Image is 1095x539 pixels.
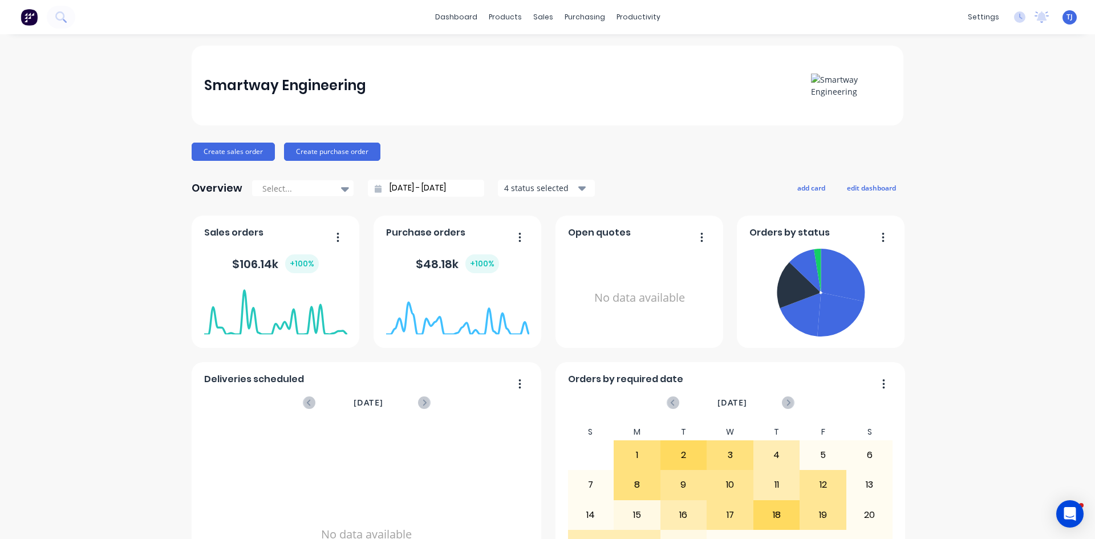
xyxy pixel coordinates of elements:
[962,9,1005,26] div: settings
[660,424,707,440] div: T
[386,226,465,240] span: Purchase orders
[483,9,528,26] div: products
[754,471,800,499] div: 11
[21,9,38,26] img: Factory
[284,143,380,161] button: Create purchase order
[661,501,707,529] div: 16
[707,424,753,440] div: W
[232,254,319,273] div: $ 106.14k
[661,471,707,499] div: 9
[749,226,830,240] span: Orders by status
[754,501,800,529] div: 18
[847,501,893,529] div: 20
[567,424,614,440] div: S
[192,177,242,200] div: Overview
[839,180,903,195] button: edit dashboard
[707,501,753,529] div: 17
[800,471,846,499] div: 12
[611,9,666,26] div: productivity
[285,254,319,273] div: + 100 %
[465,254,499,273] div: + 100 %
[753,424,800,440] div: T
[847,441,893,469] div: 6
[847,471,893,499] div: 13
[416,254,499,273] div: $ 48.18k
[614,471,660,499] div: 8
[790,180,833,195] button: add card
[661,441,707,469] div: 2
[204,226,263,240] span: Sales orders
[1056,500,1084,528] div: Open Intercom Messenger
[528,9,559,26] div: sales
[498,180,595,197] button: 4 status selected
[568,372,683,386] span: Orders by required date
[568,471,614,499] div: 7
[614,424,660,440] div: M
[846,424,893,440] div: S
[614,501,660,529] div: 15
[559,9,611,26] div: purchasing
[800,424,846,440] div: F
[568,244,711,352] div: No data available
[429,9,483,26] a: dashboard
[354,396,383,409] span: [DATE]
[754,441,800,469] div: 4
[717,396,747,409] span: [DATE]
[800,501,846,529] div: 19
[811,74,891,98] img: Smartway Engineering
[204,74,366,97] div: Smartway Engineering
[568,501,614,529] div: 14
[707,471,753,499] div: 10
[504,182,576,194] div: 4 status selected
[1066,12,1073,22] span: TJ
[800,441,846,469] div: 5
[568,226,631,240] span: Open quotes
[614,441,660,469] div: 1
[192,143,275,161] button: Create sales order
[707,441,753,469] div: 3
